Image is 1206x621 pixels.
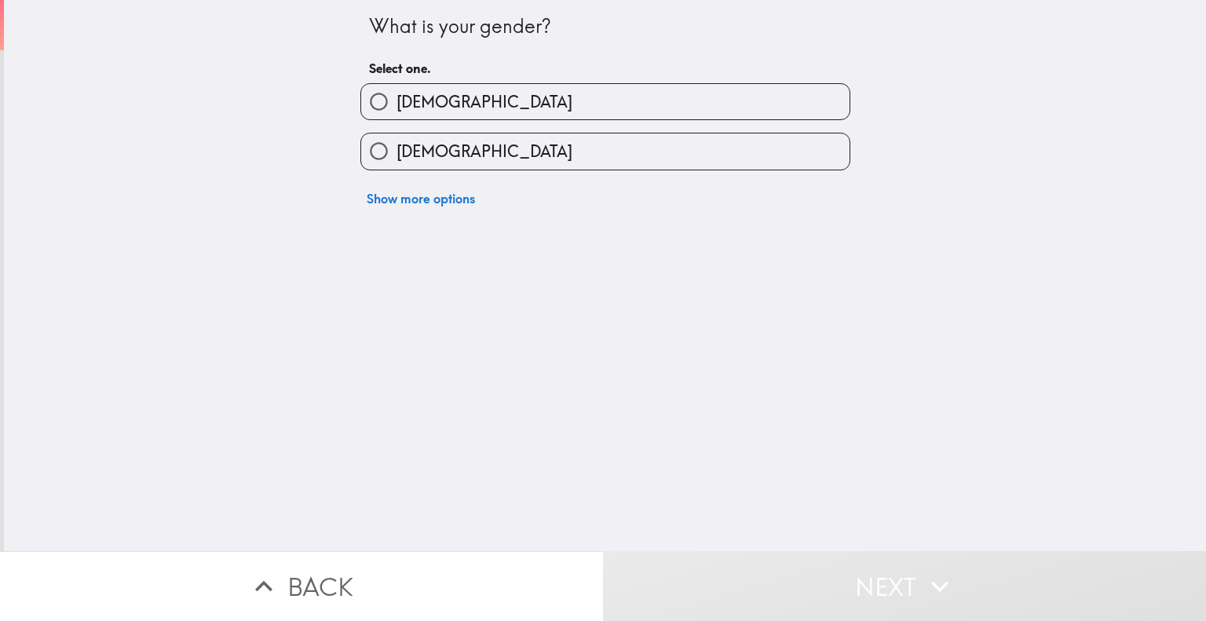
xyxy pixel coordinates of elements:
[603,551,1206,621] button: Next
[360,183,481,214] button: Show more options
[397,91,572,113] span: [DEMOGRAPHIC_DATA]
[361,84,850,119] button: [DEMOGRAPHIC_DATA]
[369,13,842,40] div: What is your gender?
[397,141,572,163] span: [DEMOGRAPHIC_DATA]
[361,133,850,169] button: [DEMOGRAPHIC_DATA]
[369,60,842,77] h6: Select one.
